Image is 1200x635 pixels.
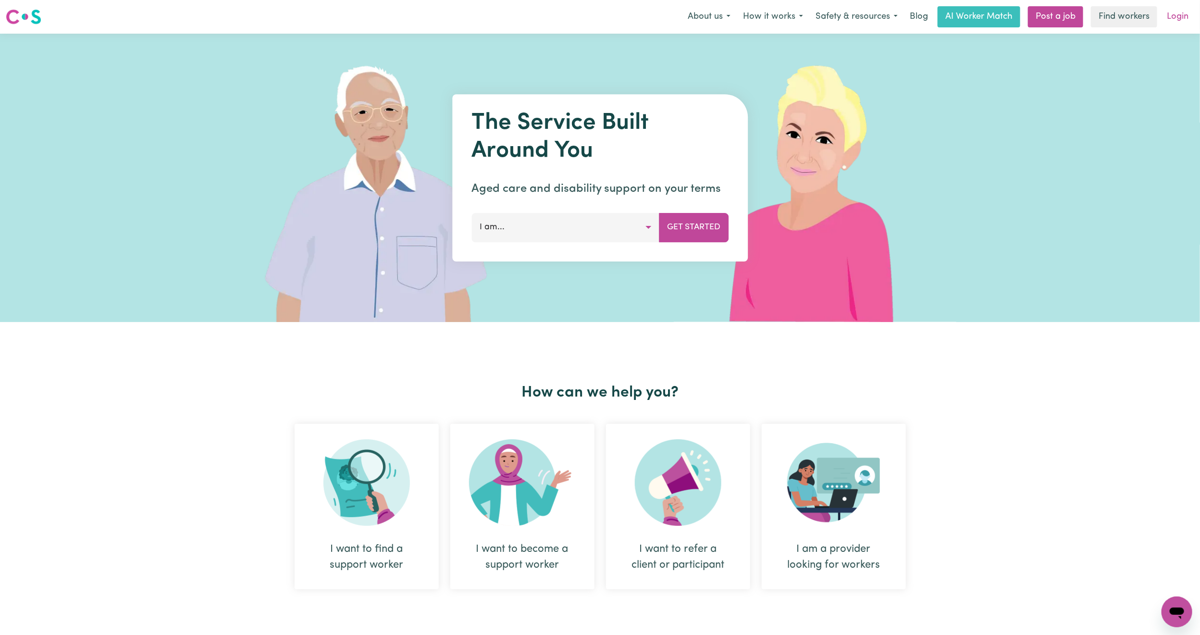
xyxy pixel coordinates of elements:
[295,424,439,589] div: I want to find a support worker
[635,439,721,526] img: Refer
[318,541,416,573] div: I want to find a support worker
[737,7,809,27] button: How it works
[6,6,41,28] a: Careseekers logo
[471,110,729,165] h1: The Service Built Around You
[606,424,750,589] div: I want to refer a client or participant
[1161,6,1194,27] a: Login
[629,541,727,573] div: I want to refer a client or participant
[450,424,594,589] div: I want to become a support worker
[469,439,576,526] img: Become Worker
[762,424,906,589] div: I am a provider looking for workers
[938,6,1020,27] a: AI Worker Match
[787,439,880,526] img: Provider
[681,7,737,27] button: About us
[471,180,729,198] p: Aged care and disability support on your terms
[809,7,904,27] button: Safety & resources
[471,213,659,242] button: I am...
[659,213,729,242] button: Get Started
[289,384,912,402] h2: How can we help you?
[1091,6,1157,27] a: Find workers
[6,8,41,25] img: Careseekers logo
[904,6,934,27] a: Blog
[1028,6,1083,27] a: Post a job
[473,541,571,573] div: I want to become a support worker
[323,439,410,526] img: Search
[785,541,883,573] div: I am a provider looking for workers
[1162,597,1192,627] iframe: Button to launch messaging window, conversation in progress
